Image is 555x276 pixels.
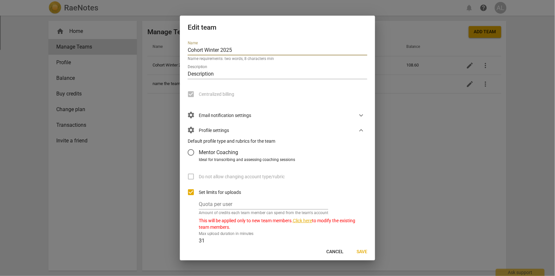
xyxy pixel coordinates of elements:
[199,232,254,236] label: Max upload duration in minutes
[357,126,365,134] span: expand_more
[356,110,366,120] button: Show more
[188,23,367,32] h2: Edit team
[357,111,365,119] span: expand_more
[356,125,366,135] button: Show more
[357,249,367,255] span: Save
[199,189,241,196] span: Set limits for uploads
[199,149,238,156] span: Mentor Coaching
[188,57,367,61] p: Name requirements: two words, 8 characters min
[199,157,360,163] div: Ideal for transcribing and assessing coaching sessions
[199,91,234,98] span: Centralized billing
[187,111,195,119] span: settings
[199,173,285,180] span: Do not allow changing account type/rubric
[188,127,229,134] span: Profile settings
[188,41,198,45] label: Name
[199,211,328,215] p: Amount of credits each team member can spend from the team's account
[188,112,251,119] span: Email notification settings
[188,65,207,69] label: Description
[326,249,344,255] span: Cancel
[188,145,362,163] div: Account type
[293,218,312,223] a: Click here
[351,246,372,258] button: Save
[188,138,362,145] p: Default profile type and rubrics for the team
[199,217,362,231] p: This will be applied only to new team members. to modify the existing team members.
[187,126,195,134] span: settings
[321,246,349,258] button: Cancel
